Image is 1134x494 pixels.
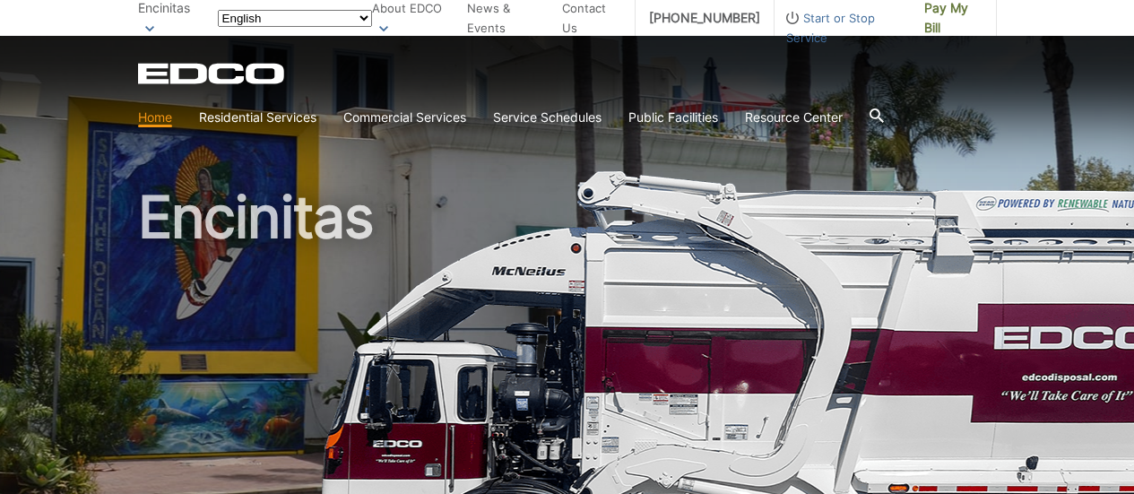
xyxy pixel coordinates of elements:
[493,108,602,127] a: Service Schedules
[343,108,466,127] a: Commercial Services
[138,63,287,84] a: EDCD logo. Return to the homepage.
[628,108,718,127] a: Public Facilities
[218,10,372,27] select: Select a language
[138,108,172,127] a: Home
[199,108,316,127] a: Residential Services
[745,108,843,127] a: Resource Center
